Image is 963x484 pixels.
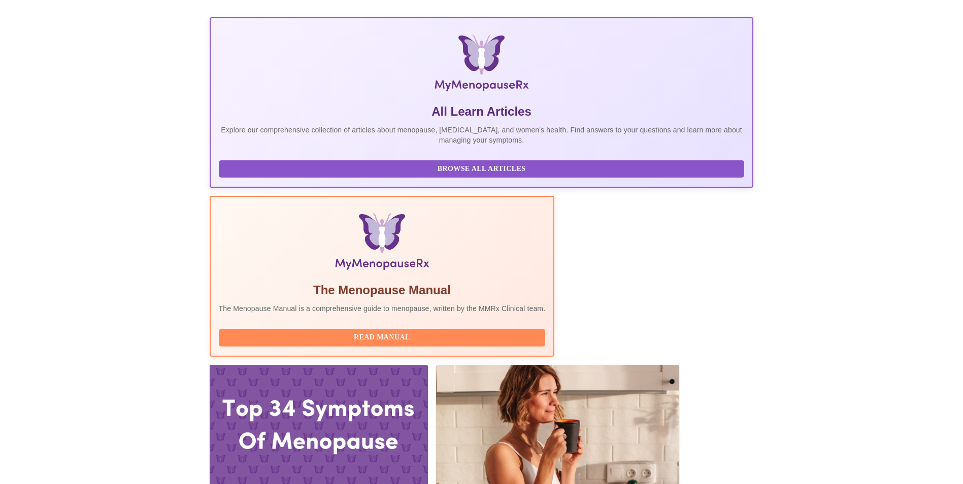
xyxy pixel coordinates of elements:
[219,332,548,341] a: Read Manual
[219,164,747,172] a: Browse All Articles
[229,163,735,176] span: Browse All Articles
[219,303,546,314] p: The Menopause Manual is a comprehensive guide to menopause, written by the MMRx Clinical team.
[219,125,745,145] p: Explore our comprehensive collection of articles about menopause, [MEDICAL_DATA], and women's hea...
[271,213,493,274] img: Menopause Manual
[219,103,745,120] h5: All Learn Articles
[219,160,745,178] button: Browse All Articles
[219,329,546,347] button: Read Manual
[229,331,536,344] span: Read Manual
[301,34,663,95] img: MyMenopauseRx Logo
[219,282,546,298] h5: The Menopause Manual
